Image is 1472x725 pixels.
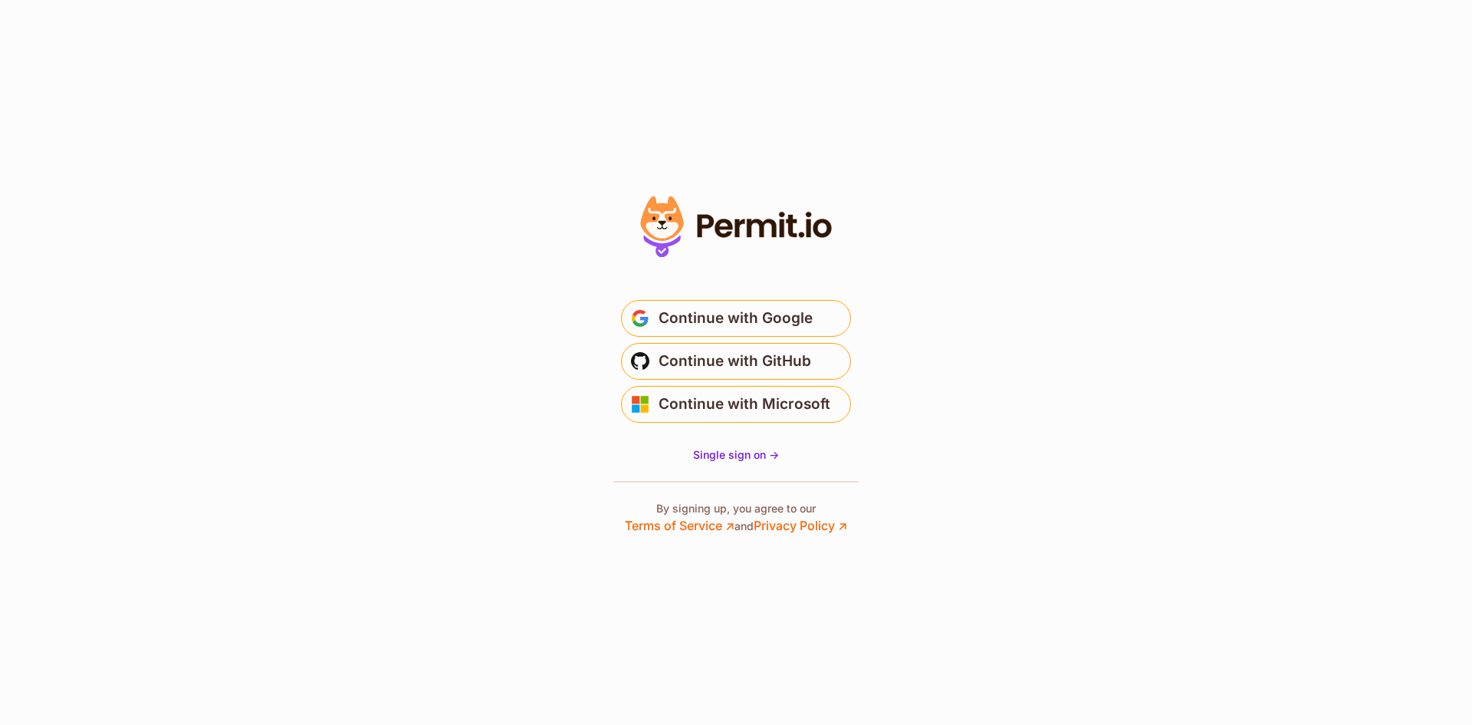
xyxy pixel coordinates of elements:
span: Continue with GitHub [659,349,811,374]
button: Continue with Google [621,300,851,337]
span: Continue with Google [659,306,813,331]
span: Single sign on -> [693,448,779,461]
a: Terms of Service ↗ [625,518,734,533]
button: Continue with Microsoft [621,386,851,423]
button: Continue with GitHub [621,343,851,380]
p: By signing up, you agree to our and [625,501,847,535]
a: Single sign on -> [693,447,779,463]
span: Continue with Microsoft [659,392,830,417]
a: Privacy Policy ↗ [754,518,847,533]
